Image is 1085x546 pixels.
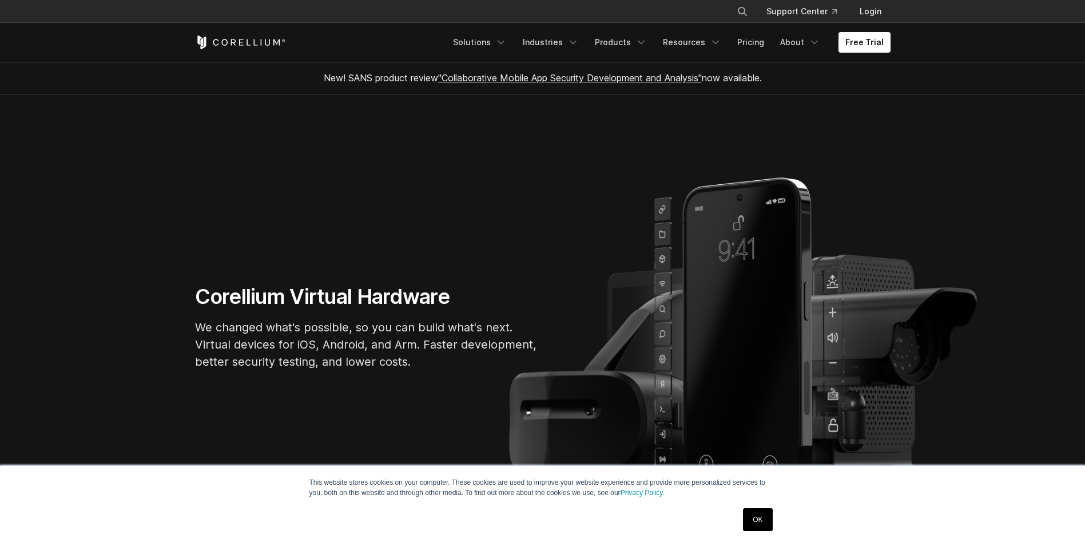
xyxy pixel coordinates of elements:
a: Solutions [446,32,514,53]
div: Navigation Menu [723,1,891,22]
a: Privacy Policy. [621,489,665,497]
a: Corellium Home [195,35,286,49]
a: Login [850,1,891,22]
h1: Corellium Virtual Hardware [195,284,538,310]
button: Search [732,1,753,22]
a: Free Trial [838,32,891,53]
a: Resources [656,32,728,53]
a: Industries [516,32,586,53]
a: Support Center [757,1,846,22]
a: Products [588,32,654,53]
p: We changed what's possible, so you can build what's next. Virtual devices for iOS, Android, and A... [195,319,538,370]
p: This website stores cookies on your computer. These cookies are used to improve your website expe... [309,477,776,498]
div: Navigation Menu [446,32,891,53]
span: New! SANS product review now available. [324,72,762,84]
a: OK [743,508,772,531]
a: "Collaborative Mobile App Security Development and Analysis" [438,72,702,84]
a: Pricing [730,32,771,53]
a: About [773,32,827,53]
